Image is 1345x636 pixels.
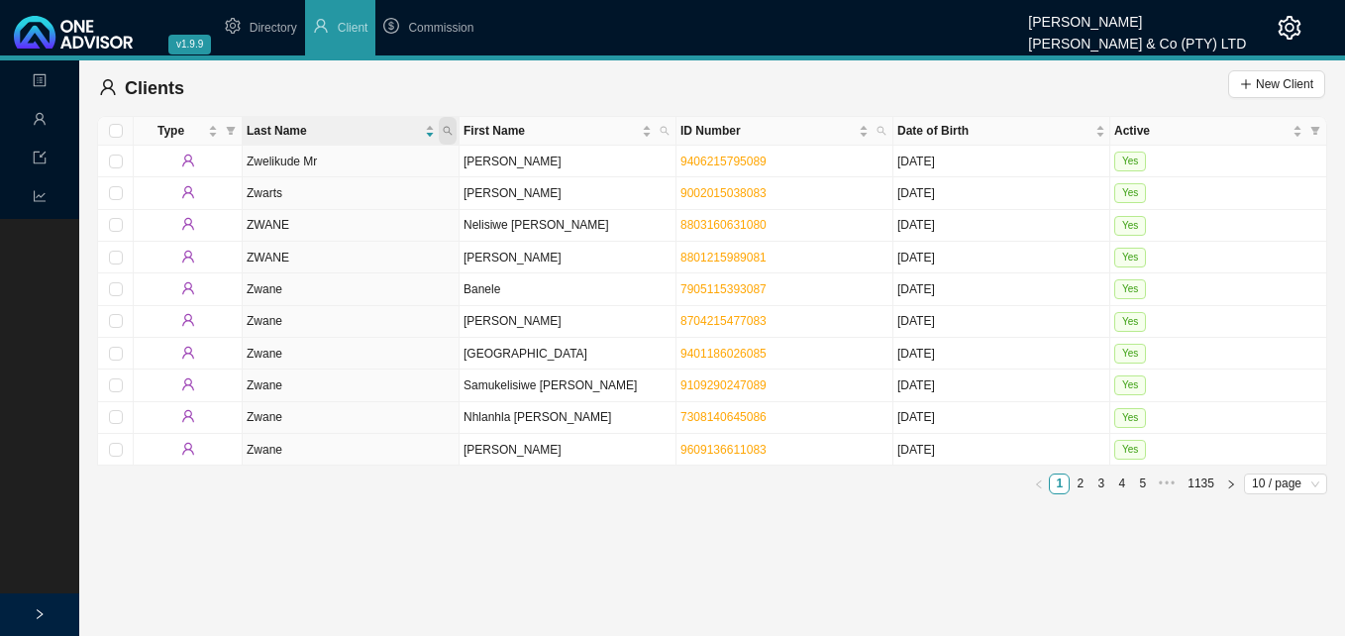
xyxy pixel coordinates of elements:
[680,314,767,328] a: 8704215477083
[1050,475,1069,493] a: 1
[680,251,767,265] a: 8801215989081
[1114,121,1289,141] span: Active
[1028,474,1049,494] li: Previous Page
[680,186,767,200] a: 9002015038083
[243,338,460,370] td: Zwane
[408,21,473,35] span: Commission
[33,65,47,100] span: profile
[181,185,195,199] span: user
[680,282,767,296] a: 7905115393087
[1221,474,1242,494] button: right
[1049,474,1070,494] li: 1
[680,443,767,457] a: 9609136611083
[1071,475,1089,493] a: 2
[243,146,460,177] td: Zwelikude Mr
[181,154,195,167] span: user
[1153,474,1181,494] span: •••
[893,434,1110,466] td: [DATE]
[680,347,767,361] a: 9401186026085
[247,121,421,141] span: Last Name
[1070,474,1090,494] li: 2
[1278,16,1301,40] span: setting
[676,117,893,146] th: ID Number
[893,273,1110,305] td: [DATE]
[383,18,399,34] span: dollar
[680,410,767,424] a: 7308140645086
[1091,475,1110,493] a: 3
[1028,5,1246,27] div: [PERSON_NAME]
[1240,78,1252,90] span: plus
[1111,474,1132,494] li: 4
[243,402,460,434] td: Zwane
[222,117,240,145] span: filter
[1110,117,1327,146] th: Active
[460,273,676,305] td: Banele
[138,121,204,141] span: Type
[1114,440,1146,460] span: Yes
[1306,117,1324,145] span: filter
[33,181,47,216] span: line-chart
[99,78,117,96] span: user
[460,338,676,370] td: [GEOGRAPHIC_DATA]
[181,377,195,391] span: user
[1153,474,1181,494] li: Next 5 Pages
[893,146,1110,177] td: [DATE]
[893,210,1110,242] td: [DATE]
[1228,70,1325,98] button: New Client
[893,402,1110,434] td: [DATE]
[243,273,460,305] td: Zwane
[893,177,1110,209] td: [DATE]
[1226,479,1236,489] span: right
[1034,479,1044,489] span: left
[1112,475,1131,493] a: 4
[893,242,1110,273] td: [DATE]
[1310,126,1320,136] span: filter
[1114,183,1146,203] span: Yes
[460,242,676,273] td: [PERSON_NAME]
[1114,408,1146,428] span: Yes
[181,281,195,295] span: user
[660,126,670,136] span: search
[893,306,1110,338] td: [DATE]
[1256,74,1313,94] span: New Client
[243,434,460,466] td: Zwane
[1114,344,1146,364] span: Yes
[893,117,1110,146] th: Date of Birth
[1114,279,1146,299] span: Yes
[460,402,676,434] td: Nhlanhla [PERSON_NAME]
[1090,474,1111,494] li: 3
[243,370,460,401] td: Zwane
[460,146,676,177] td: [PERSON_NAME]
[181,250,195,264] span: user
[680,155,767,168] a: 9406215795089
[243,177,460,209] td: Zwarts
[1181,474,1221,494] li: 1135
[897,121,1091,141] span: Date of Birth
[338,21,368,35] span: Client
[243,210,460,242] td: ZWANE
[680,121,855,141] span: ID Number
[134,117,243,146] th: Type
[1114,375,1146,395] span: Yes
[893,370,1110,401] td: [DATE]
[1114,312,1146,332] span: Yes
[181,409,195,423] span: user
[313,18,329,34] span: user
[460,210,676,242] td: Nelisiwe [PERSON_NAME]
[225,18,241,34] span: setting
[464,121,638,141] span: First Name
[656,117,673,145] span: search
[460,370,676,401] td: Samukelisiwe [PERSON_NAME]
[1028,474,1049,494] button: left
[181,442,195,456] span: user
[439,117,457,145] span: search
[1114,248,1146,267] span: Yes
[33,104,47,139] span: user
[877,126,886,136] span: search
[226,126,236,136] span: filter
[1133,475,1152,493] a: 5
[1182,475,1220,493] a: 1135
[1244,474,1327,494] div: Page Size
[181,217,195,231] span: user
[243,306,460,338] td: Zwane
